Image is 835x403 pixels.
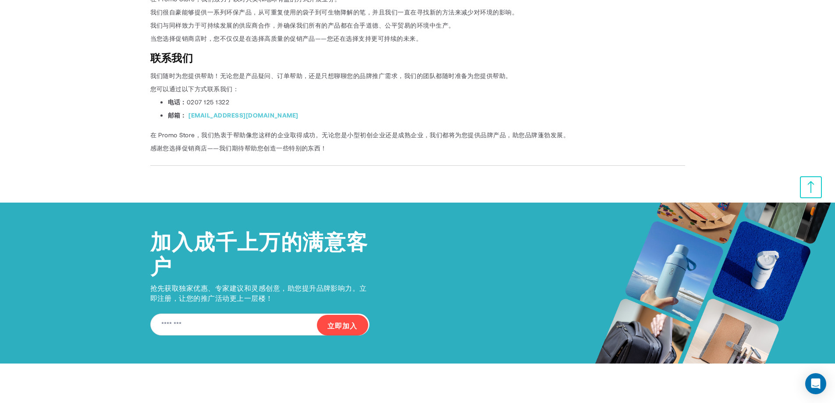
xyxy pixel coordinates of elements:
font: 抢先获取独家优惠、专家建议和灵感创意，助您提升品牌影响力。立即注册，让您的推广活动更上一层楼！ [150,284,367,302]
font: 加入成千上万的满意客户 [150,228,368,278]
font: 您可以通过以下方式联系我们： [150,85,239,93]
font: 0207 125 1322 [187,98,229,106]
button: 立即加入 [317,315,368,335]
font: 立即加入 [327,321,357,330]
font: 联系我们 [150,51,193,64]
font: 邮箱： [168,111,187,119]
font: 电话： [168,98,187,106]
font: 感谢您选择促销商店——我们期待帮助您创造一些特别的东西！ [150,144,327,152]
font: 我们随时为您提供帮助！无论您是产品疑问、订单帮助，还是只想聊聊您的品牌推广需求，我们的团队都随时准备为您提供帮助。 [150,72,512,79]
font: 我们很自豪能够提供一系列环保产品，从可重复使用的袋子到可生物降解的笔，并且我们一直在寻找新的方法来减少对环境的影响。 [150,8,519,16]
font: 在 Promo Store，我们热衷于帮助像您这样的企业取得成功。无论您是小型初创企业还是成熟企业，我们都将为您提供品牌产品，助您品牌蓬勃发展。 [150,131,570,139]
div: 打开 Intercom Messenger [805,373,826,394]
font: 当您选择促销商店时，您不仅仅是在选择高质量的促销产品——您还在选择支持更可持续的未来。 [150,35,423,42]
a: [EMAIL_ADDRESS][DOMAIN_NAME] [188,111,298,119]
font: 我们与同样致力于可持续发展的供应商合作，并确保我们所有的产品都在合乎道德、公平贸易的环境中生产。 [150,21,455,29]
